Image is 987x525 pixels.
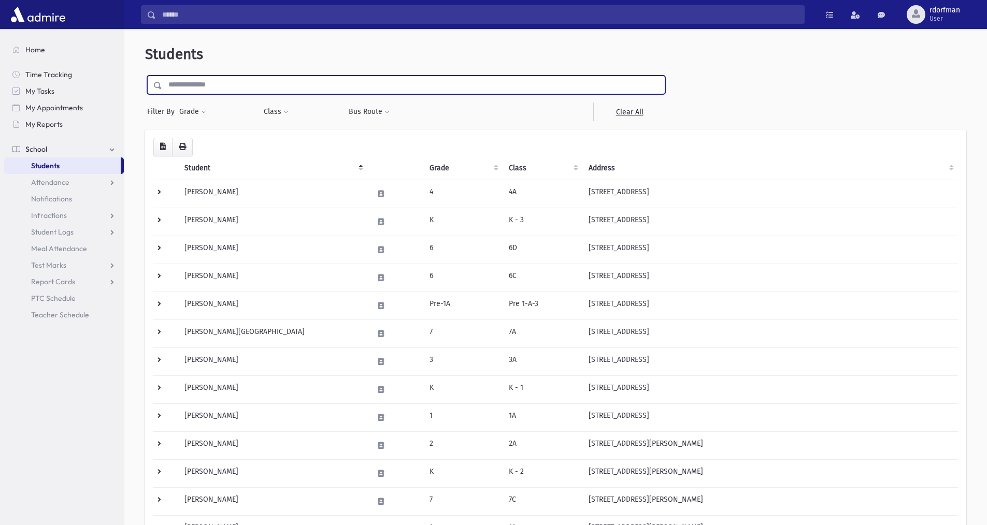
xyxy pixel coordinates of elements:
[25,70,72,79] span: Time Tracking
[156,5,804,24] input: Search
[31,277,75,286] span: Report Cards
[4,116,124,133] a: My Reports
[423,375,503,403] td: K
[582,236,958,264] td: [STREET_ADDRESS]
[423,431,503,459] td: 2
[4,207,124,224] a: Infractions
[31,161,60,170] span: Students
[4,99,124,116] a: My Appointments
[423,347,503,375] td: 3
[4,66,124,83] a: Time Tracking
[178,156,367,180] th: Student: activate to sort column descending
[503,180,582,208] td: 4A
[503,156,582,180] th: Class: activate to sort column ascending
[178,180,367,208] td: [PERSON_NAME]
[582,156,958,180] th: Address: activate to sort column ascending
[582,487,958,515] td: [STREET_ADDRESS][PERSON_NAME]
[503,236,582,264] td: 6D
[503,347,582,375] td: 3A
[4,174,124,191] a: Attendance
[172,138,193,156] button: Print
[423,403,503,431] td: 1
[503,487,582,515] td: 7C
[423,156,503,180] th: Grade: activate to sort column ascending
[25,144,47,154] span: School
[582,180,958,208] td: [STREET_ADDRESS]
[4,224,124,240] a: Student Logs
[503,431,582,459] td: 2A
[25,45,45,54] span: Home
[423,264,503,291] td: 6
[25,103,83,112] span: My Appointments
[593,103,665,121] a: Clear All
[582,208,958,236] td: [STREET_ADDRESS]
[31,227,74,237] span: Student Logs
[8,4,68,25] img: AdmirePro
[4,41,124,58] a: Home
[178,319,367,347] td: [PERSON_NAME][GEOGRAPHIC_DATA]
[423,487,503,515] td: 7
[423,180,503,208] td: 4
[4,141,124,157] a: School
[423,236,503,264] td: 6
[582,319,958,347] td: [STREET_ADDRESS]
[178,208,367,236] td: [PERSON_NAME]
[31,211,67,220] span: Infractions
[31,178,69,187] span: Attendance
[31,194,72,203] span: Notifications
[929,14,960,23] span: User
[178,375,367,403] td: [PERSON_NAME]
[178,431,367,459] td: [PERSON_NAME]
[503,375,582,403] td: K - 1
[178,459,367,487] td: [PERSON_NAME]
[503,319,582,347] td: 7A
[178,403,367,431] td: [PERSON_NAME]
[582,291,958,319] td: [STREET_ADDRESS]
[582,264,958,291] td: [STREET_ADDRESS]
[423,208,503,236] td: K
[31,244,87,253] span: Meal Attendance
[31,294,76,303] span: PTC Schedule
[4,307,124,323] a: Teacher Schedule
[503,403,582,431] td: 1A
[25,120,63,129] span: My Reports
[582,375,958,403] td: [STREET_ADDRESS]
[423,459,503,487] td: K
[178,347,367,375] td: [PERSON_NAME]
[145,46,203,63] span: Students
[4,240,124,257] a: Meal Attendance
[25,86,54,96] span: My Tasks
[4,273,124,290] a: Report Cards
[423,319,503,347] td: 7
[582,459,958,487] td: [STREET_ADDRESS][PERSON_NAME]
[263,103,289,121] button: Class
[178,236,367,264] td: [PERSON_NAME]
[582,431,958,459] td: [STREET_ADDRESS][PERSON_NAME]
[4,191,124,207] a: Notifications
[4,157,121,174] a: Students
[503,291,582,319] td: Pre 1-A-3
[503,264,582,291] td: 6C
[4,290,124,307] a: PTC Schedule
[582,403,958,431] td: [STREET_ADDRESS]
[147,106,179,117] span: Filter By
[178,487,367,515] td: [PERSON_NAME]
[153,138,173,156] button: CSV
[929,6,960,14] span: rdorfman
[178,291,367,319] td: [PERSON_NAME]
[179,103,207,121] button: Grade
[4,257,124,273] a: Test Marks
[31,310,89,319] span: Teacher Schedule
[4,83,124,99] a: My Tasks
[503,459,582,487] td: K - 2
[178,264,367,291] td: [PERSON_NAME]
[31,260,66,270] span: Test Marks
[348,103,390,121] button: Bus Route
[423,291,503,319] td: Pre-1A
[503,208,582,236] td: K - 3
[582,347,958,375] td: [STREET_ADDRESS]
